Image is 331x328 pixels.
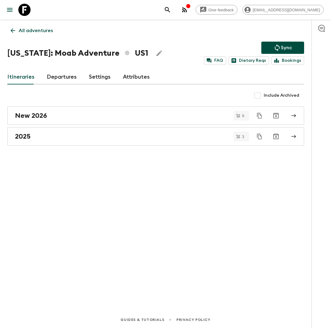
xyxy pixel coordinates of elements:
button: search adventures [161,4,174,16]
a: Departures [47,70,77,84]
a: New 2026 [7,106,304,125]
a: Privacy Policy [176,316,210,323]
a: Give feedback [196,5,237,15]
span: 9 [238,114,248,118]
a: FAQ [204,56,226,65]
span: [EMAIL_ADDRESS][DOMAIN_NAME] [249,8,323,12]
h2: 2025 [15,132,31,140]
span: Give feedback [205,8,237,12]
button: Duplicate [254,131,265,142]
span: 3 [238,135,248,139]
a: All adventures [7,24,56,37]
a: 2025 [7,127,304,146]
p: All adventures [19,27,53,34]
a: Guides & Tutorials [120,316,164,323]
p: Sync [281,44,292,51]
a: Settings [89,70,111,84]
span: Include Archived [264,92,299,99]
div: [EMAIL_ADDRESS][DOMAIN_NAME] [242,5,324,15]
button: Archive [270,130,282,143]
button: Edit Adventure Title [153,47,165,59]
h1: [US_STATE]: Moab Adventure US1 [7,47,148,59]
a: Attributes [123,70,150,84]
a: Bookings [271,56,304,65]
h2: New 2026 [15,112,47,120]
button: Archive [270,110,282,122]
button: Duplicate [254,110,265,121]
a: Itineraries [7,70,35,84]
button: Sync adventure departures to the booking engine [261,42,304,54]
button: menu [4,4,16,16]
a: Dietary Reqs [229,56,269,65]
